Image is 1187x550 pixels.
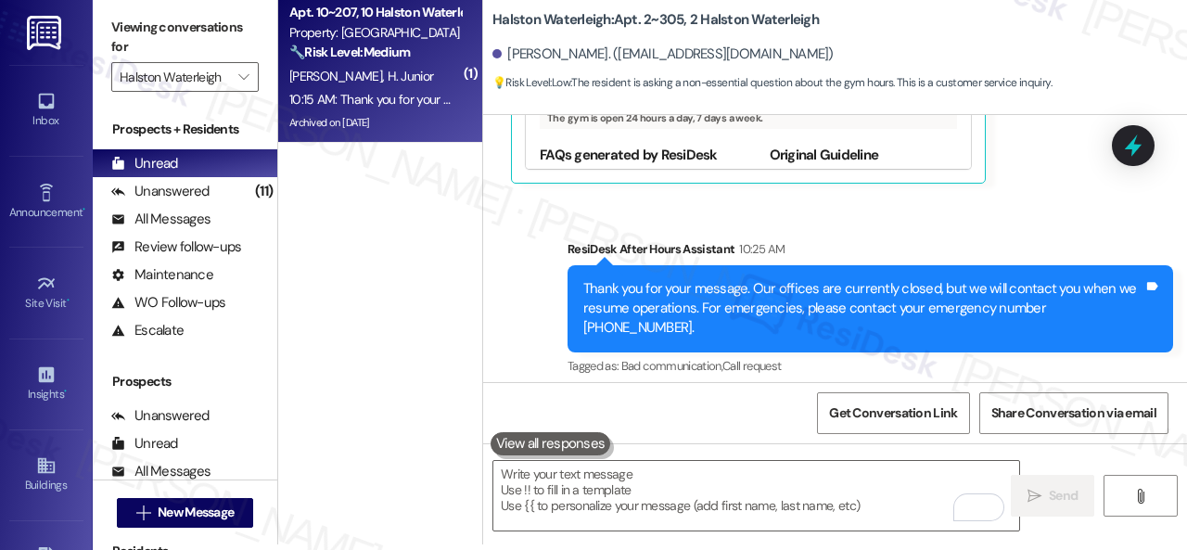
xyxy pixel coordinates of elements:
div: Unread [111,154,178,173]
span: : The resident is asking a non-essential question about the gym hours. This is a customer service... [492,73,1052,93]
a: Insights • [9,359,83,409]
i:  [136,505,150,520]
span: • [64,385,67,398]
b: Halston Waterleigh: Apt. 2~305, 2 Halston Waterleigh [492,10,819,30]
span: [PERSON_NAME] [289,68,388,84]
div: ResiDesk After Hours Assistant [568,239,1173,265]
span: Share Conversation via email [991,403,1156,423]
span: • [83,203,85,216]
i:  [1133,489,1147,504]
div: Escalate [111,321,184,340]
span: Bad communication , [621,358,722,374]
strong: 🔧 Risk Level: Medium [289,44,410,60]
div: Unanswered [111,406,210,426]
div: All Messages [111,462,211,481]
div: Tagged as: [568,352,1173,379]
div: WO Follow-ups [111,293,225,313]
i:  [1027,489,1041,504]
img: ResiDesk Logo [27,16,65,50]
div: Maintenance [111,265,213,285]
b: FAQs generated by ResiDesk AI [540,146,718,184]
span: The gym is open 24 hours a day, 7 days a week. [547,111,763,124]
div: 10:25 AM [734,239,785,259]
a: Inbox [9,85,83,135]
div: Review follow-ups [111,237,241,257]
div: (11) [250,177,277,206]
button: Send [1011,475,1094,517]
button: New Message [117,498,254,528]
div: Property: [GEOGRAPHIC_DATA] [289,23,461,43]
b: Original Guideline [770,146,879,164]
a: Buildings [9,450,83,500]
i:  [238,70,249,84]
div: Unread [111,434,178,454]
div: Prospects + Residents [93,120,277,139]
div: Archived on [DATE] [287,111,463,134]
div: Thank you for your message. Our offices are currently closed, but we will contact you when we res... [583,279,1143,339]
button: Get Conversation Link [817,392,969,434]
span: Call request [722,358,781,374]
span: New Message [158,503,234,522]
span: • [67,294,70,307]
a: Site Visit • [9,268,83,318]
span: H. Junior [388,68,434,84]
div: [PERSON_NAME]. ([EMAIL_ADDRESS][DOMAIN_NAME]) [492,45,834,64]
div: Prospects [93,372,277,391]
textarea: To enrich screen reader interactions, please activate Accessibility in Grammarly extension settings [493,461,1019,531]
div: All Messages [111,210,211,229]
div: Apt. 10~207, 10 Halston Waterleigh [289,3,461,22]
label: Viewing conversations for [111,13,259,62]
div: View original document here [770,166,958,206]
strong: 💡 Risk Level: Low [492,75,570,90]
button: Share Conversation via email [979,392,1168,434]
input: All communities [120,62,229,92]
span: Get Conversation Link [829,403,957,423]
div: Unanswered [111,182,210,201]
span: Send [1049,486,1078,505]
